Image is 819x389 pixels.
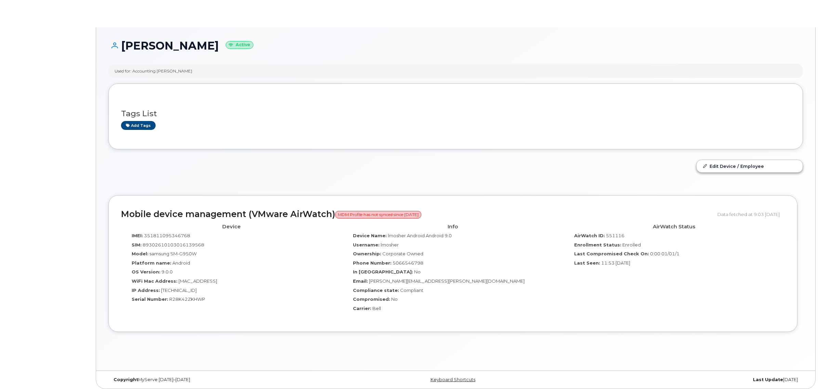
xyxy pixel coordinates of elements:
[108,377,340,383] div: MyServe [DATE]–[DATE]
[132,296,168,303] label: Serial Number:
[353,251,381,257] label: Ownership:
[697,160,803,172] a: Edit Device / Employee
[574,260,600,266] label: Last Seen:
[179,278,217,284] span: [MAC_ADDRESS]
[172,260,190,266] span: Android
[132,260,171,266] label: Platform name:
[132,287,160,294] label: IP Address:
[347,224,558,230] h4: Info
[382,251,423,256] span: Corporate Owned
[574,242,621,248] label: Enrollment Status:
[574,232,605,239] label: AirWatch ID:
[381,242,399,247] span: lmosher
[391,296,398,302] span: No
[143,242,204,247] span: 89302610103016139568
[393,260,423,266] span: 5066546798
[388,233,452,238] span: lmosher Android Android 9.0
[114,377,138,382] strong: Copyright
[161,269,173,274] span: 9.0.0
[121,109,790,118] h3: Tags List
[569,224,780,230] h4: AirWatch Status
[121,210,712,219] h2: Mobile device management (VMware AirWatch)
[606,233,624,238] span: 551116
[132,269,160,275] label: OS Version:
[132,242,142,248] label: SIM:
[400,287,423,293] span: Compliant
[353,269,413,275] label: In [GEOGRAPHIC_DATA]:
[126,224,337,230] h4: Device
[144,233,190,238] span: 351811095346768
[753,377,783,382] strong: Last Update
[650,251,679,256] span: 0:00 01/01/1
[353,287,399,294] label: Compliance state:
[132,251,148,257] label: Model:
[372,306,381,311] span: Bell
[121,121,156,130] a: Add tags
[414,269,421,274] span: No
[717,208,785,221] div: Data fetched at 9:03 [DATE]
[369,278,525,284] span: [PERSON_NAME][EMAIL_ADDRESS][PERSON_NAME][DOMAIN_NAME]
[132,278,177,284] label: WiFi Mac Address:
[161,287,197,293] span: [TECHNICAL_ID]
[353,242,380,248] label: Username:
[132,232,143,239] label: IMEI:
[108,40,803,52] h1: [PERSON_NAME]
[353,260,392,266] label: Phone Number:
[335,211,421,218] span: MDM Profile has not synced since [DATE]
[226,41,253,49] small: Active
[431,377,475,382] a: Keyboard Shortcuts
[574,251,649,257] label: Last Compromised Check On:
[353,278,368,284] label: Email:
[115,68,192,74] div: Used for: Accounting [PERSON_NAME]
[601,260,630,266] span: 11:53 [DATE]
[622,242,641,247] span: Enrolled
[353,305,371,312] label: Carrier:
[353,296,390,303] label: Compromised:
[571,377,803,383] div: [DATE]
[169,296,205,302] span: R28K42ZKHWP
[353,232,387,239] label: Device Name:
[149,251,197,256] span: samsung SM-G950W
